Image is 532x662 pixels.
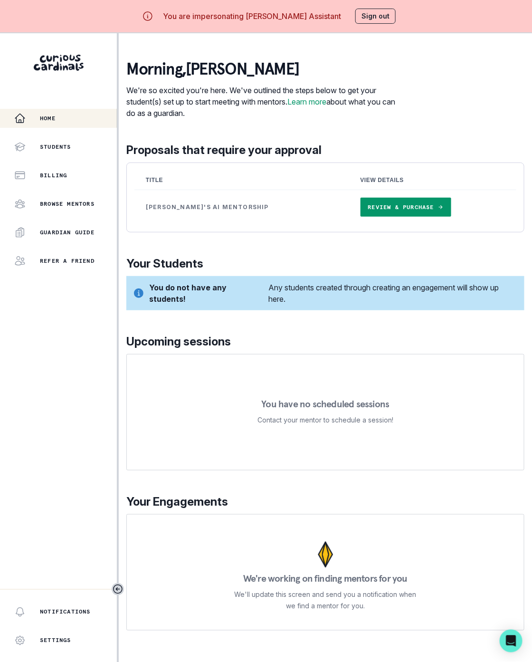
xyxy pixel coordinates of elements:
p: We'll update this screen and send you a notification when we find a mentor for you. [234,589,417,612]
button: Sign out [355,9,396,24]
p: We're working on finding mentors for you [243,574,408,584]
td: [PERSON_NAME]'s AI Mentorship [134,190,349,225]
div: Open Intercom Messenger [500,630,522,652]
th: Title [134,171,349,190]
p: Home [40,115,56,122]
p: Refer a friend [40,257,95,265]
p: Your Students [126,255,524,272]
p: morning , [PERSON_NAME] [126,60,400,79]
p: We're so excited you're here. We've outlined the steps below to get your student(s) set up to sta... [126,85,400,119]
img: Curious Cardinals Logo [34,55,84,71]
div: You do not have any students! [149,282,265,305]
p: Your Engagements [126,493,524,510]
p: Billing [40,172,67,179]
p: Guardian Guide [40,229,95,236]
p: Browse Mentors [40,200,95,208]
p: Notifications [40,608,91,616]
a: Review & Purchase [361,198,451,217]
p: You are impersonating [PERSON_NAME] Assistant [163,10,342,22]
p: Upcoming sessions [126,333,524,350]
p: Contact your mentor to schedule a session! [257,414,393,426]
th: View Details [349,171,516,190]
p: Proposals that require your approval [126,142,524,159]
p: You have no scheduled sessions [261,399,389,409]
div: Any students created through creating an engagement will show up here. [268,282,517,305]
button: Toggle sidebar [112,583,124,595]
p: Settings [40,637,71,644]
a: Learn more [287,97,326,106]
p: Students [40,143,71,151]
